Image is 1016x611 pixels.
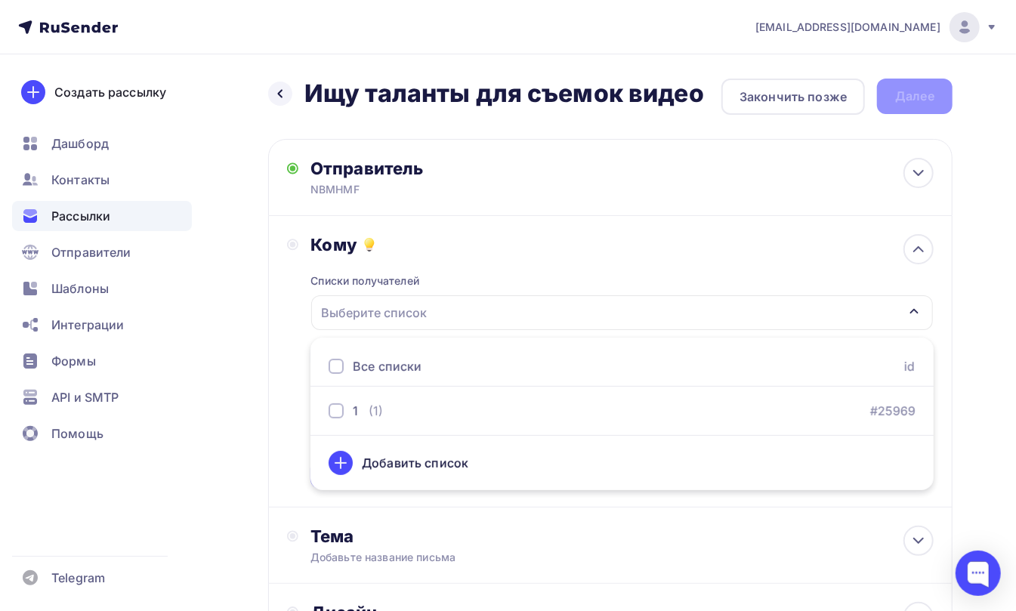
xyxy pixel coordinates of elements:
[51,316,124,334] span: Интеграции
[12,273,192,304] a: Шаблоны
[310,295,934,331] button: Выберите список
[51,352,96,370] span: Формы
[51,171,110,189] span: Контакты
[12,201,192,231] a: Рассылки
[362,454,468,472] div: Добавить список
[51,207,110,225] span: Рассылки
[310,526,609,547] div: Тема
[310,158,638,179] div: Отправитель
[304,79,704,109] h2: Ищу таланты для съемок видео
[310,273,419,289] div: Списки получателей
[310,182,605,197] div: NBMHMF
[369,402,383,420] div: (1)
[51,424,103,443] span: Помощь
[12,346,192,376] a: Формы
[51,569,105,587] span: Telegram
[870,402,916,420] a: #25969
[310,550,579,565] div: Добавьте название письма
[353,402,358,420] div: 1
[905,357,916,375] div: id
[353,357,422,375] div: Все списки
[51,243,131,261] span: Отправители
[54,83,166,101] div: Создать рассылку
[51,388,119,406] span: API и SMTP
[740,88,847,106] div: Закончить позже
[310,338,934,490] ul: Выберите список
[755,12,998,42] a: [EMAIL_ADDRESS][DOMAIN_NAME]
[315,299,433,326] div: Выберите список
[12,165,192,195] a: Контакты
[310,234,934,255] div: Кому
[51,279,109,298] span: Шаблоны
[12,128,192,159] a: Дашборд
[755,20,940,35] span: [EMAIL_ADDRESS][DOMAIN_NAME]
[51,134,109,153] span: Дашборд
[12,237,192,267] a: Отправители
